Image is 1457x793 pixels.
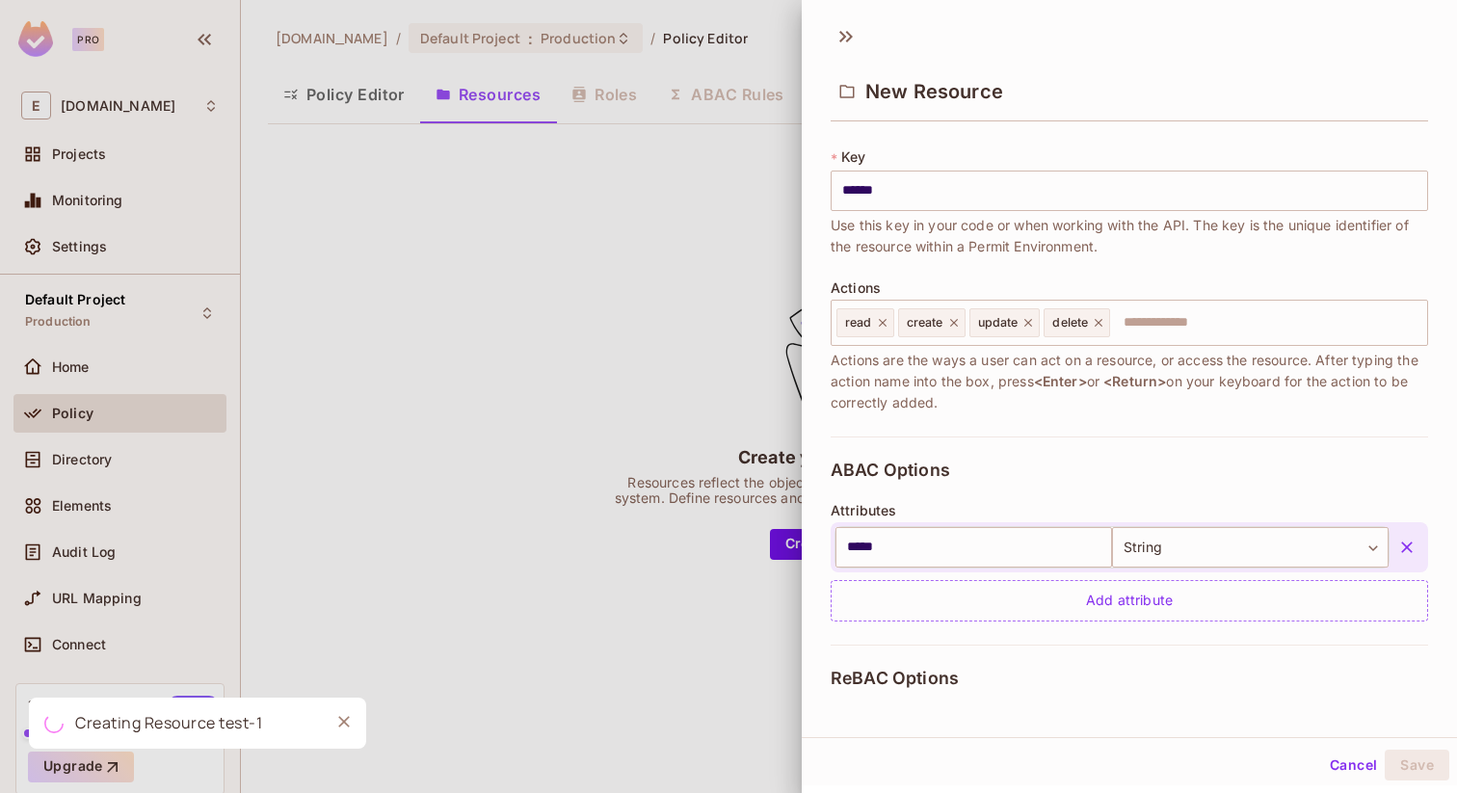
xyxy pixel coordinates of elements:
span: read [845,315,872,330]
span: Attributes [831,503,897,518]
span: delete [1052,315,1088,330]
span: create [907,315,943,330]
div: update [969,308,1041,337]
div: Creating Resource test-1 [75,711,262,735]
button: Close [330,707,358,736]
button: Save [1385,750,1449,780]
span: ReBAC Options [831,669,959,688]
span: <Return> [1103,373,1166,389]
span: Actions [831,280,881,296]
span: Actions are the ways a user can act on a resource, or access the resource. After typing the actio... [831,350,1428,413]
span: ABAC Options [831,461,950,480]
button: Cancel [1322,750,1385,780]
div: create [898,308,966,337]
span: <Enter> [1034,373,1087,389]
span: Key [841,149,865,165]
div: Add attribute [831,580,1428,621]
span: New Resource [865,80,1003,103]
span: update [978,315,1019,330]
div: delete [1044,308,1110,337]
div: read [836,308,894,337]
div: String [1112,527,1389,568]
span: Use this key in your code or when working with the API. The key is the unique identifier of the r... [831,215,1428,257]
